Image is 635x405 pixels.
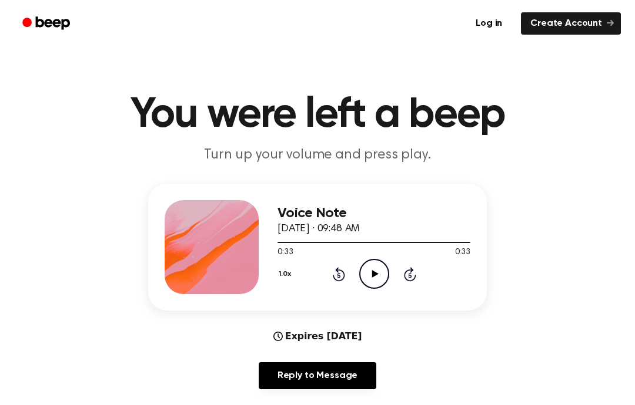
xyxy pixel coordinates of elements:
span: [DATE] · 09:48 AM [278,224,360,234]
div: Expires [DATE] [273,329,362,343]
span: 0:33 [278,247,293,259]
span: 0:33 [455,247,470,259]
a: Create Account [521,12,621,35]
a: Reply to Message [259,362,376,389]
a: Log in [464,10,514,37]
p: Turn up your volume and press play. [92,146,543,165]
h1: You were left a beep [16,94,619,136]
button: 1.0x [278,264,295,284]
a: Beep [14,12,81,35]
h3: Voice Note [278,205,470,221]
